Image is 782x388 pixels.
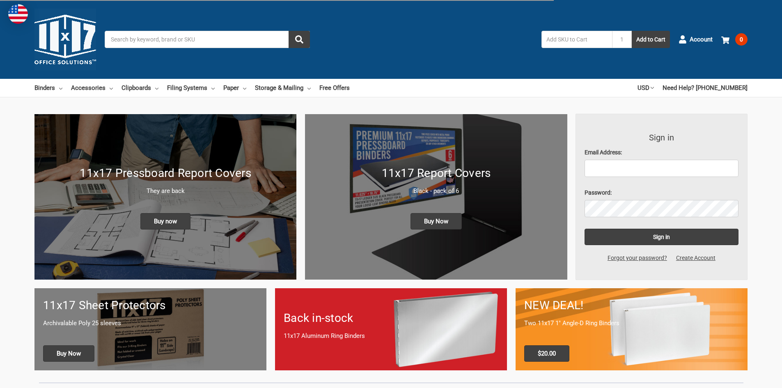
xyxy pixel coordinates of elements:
a: Binders [34,79,62,97]
span: Account [690,35,713,44]
img: 11x17 Report Covers [305,114,567,280]
h1: 11x17 Sheet Protectors [43,297,258,314]
a: Account [679,29,713,50]
input: Search by keyword, brand or SKU [105,31,310,48]
h1: 11x17 Pressboard Report Covers [43,165,288,182]
h3: Sign in [585,131,739,144]
a: New 11x17 Pressboard Binders 11x17 Pressboard Report Covers They are back Buy now [34,114,296,280]
a: Back in-stock 11x17 Aluminum Ring Binders [275,288,507,370]
p: Two 11x17 1" Angle-D Ring Binders [524,319,739,328]
a: 11x17 Report Covers 11x17 Report Covers Black - pack of 6 Buy Now [305,114,567,280]
a: 11x17 Binder 2-pack only $20.00 NEW DEAL! Two 11x17 1" Angle-D Ring Binders $20.00 [516,288,748,370]
a: Clipboards [122,79,158,97]
span: Buy Now [43,345,94,362]
a: Storage & Mailing [255,79,311,97]
p: Archivalable Poly 25 sleeves [43,319,258,328]
h1: NEW DEAL! [524,297,739,314]
a: Paper [223,79,246,97]
label: Password: [585,188,739,197]
span: 0 [735,33,748,46]
img: New 11x17 Pressboard Binders [34,114,296,280]
a: Need Help? [PHONE_NUMBER] [663,79,748,97]
a: Forgot your password? [603,254,672,262]
a: USD [638,79,654,97]
p: Black - pack of 6 [314,186,558,196]
p: They are back [43,186,288,196]
a: 11x17 sheet protectors 11x17 Sheet Protectors Archivalable Poly 25 sleeves Buy Now [34,288,266,370]
img: 11x17.com [34,9,96,70]
a: Free Offers [319,79,350,97]
button: Add to Cart [632,31,670,48]
p: 11x17 Aluminum Ring Binders [284,331,498,341]
input: Sign in [585,229,739,245]
span: $20.00 [524,345,569,362]
a: 0 [721,29,748,50]
span: Buy Now [410,213,462,230]
label: Email Address: [585,148,739,157]
h1: Back in-stock [284,310,498,327]
input: Add SKU to Cart [541,31,612,48]
span: Buy now [140,213,190,230]
h1: 11x17 Report Covers [314,165,558,182]
a: Filing Systems [167,79,215,97]
a: Accessories [71,79,113,97]
img: duty and tax information for United States [8,4,28,24]
a: Create Account [672,254,720,262]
